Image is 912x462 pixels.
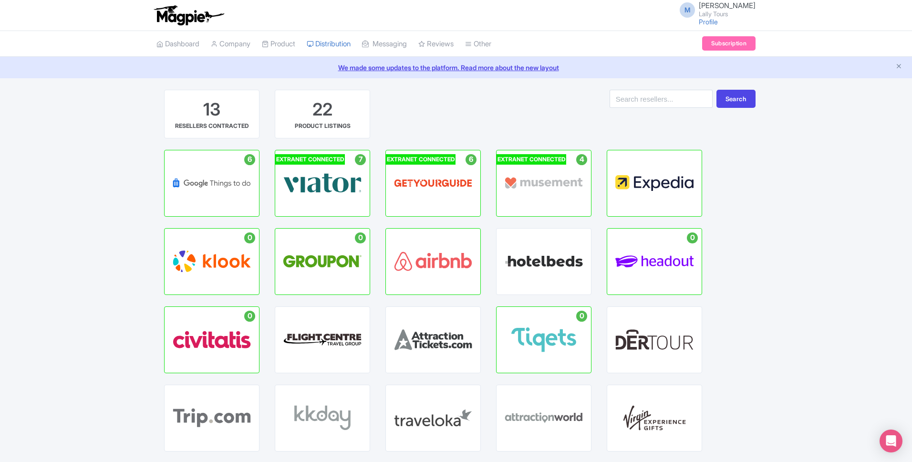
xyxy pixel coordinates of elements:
[607,228,702,295] a: 0
[465,31,491,57] a: Other
[496,306,591,373] a: 0
[880,430,902,452] div: Open Intercom Messenger
[275,150,370,217] a: EXTRANET CONNECTED 7
[164,150,259,217] a: 6
[418,31,454,57] a: Reviews
[699,11,756,17] small: Lally Tours
[164,228,259,295] a: 0
[164,90,259,138] a: 13 RESELLERS CONTRACTED
[699,18,718,26] a: Profile
[6,63,906,73] a: We made some updates to the platform. Read more about the new layout
[895,62,902,73] button: Close announcement
[203,98,220,122] div: 13
[295,122,351,130] div: PRODUCT LISTINGS
[164,306,259,373] a: 0
[275,228,370,295] a: 0
[175,122,249,130] div: RESELLERS CONTRACTED
[699,1,756,10] span: [PERSON_NAME]
[262,31,295,57] a: Product
[362,31,407,57] a: Messaging
[275,90,370,138] a: 22 PRODUCT LISTINGS
[307,31,351,57] a: Distribution
[312,98,332,122] div: 22
[716,90,756,108] button: Search
[680,2,695,18] span: M
[152,5,226,26] img: logo-ab69f6fb50320c5b225c76a69d11143b.png
[674,2,756,17] a: M [PERSON_NAME] Lally Tours
[211,31,250,57] a: Company
[610,90,713,108] input: Search resellers...
[156,31,199,57] a: Dashboard
[496,150,591,217] a: EXTRANET CONNECTED 4
[702,36,756,51] a: Subscription
[385,150,481,217] a: EXTRANET CONNECTED 6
